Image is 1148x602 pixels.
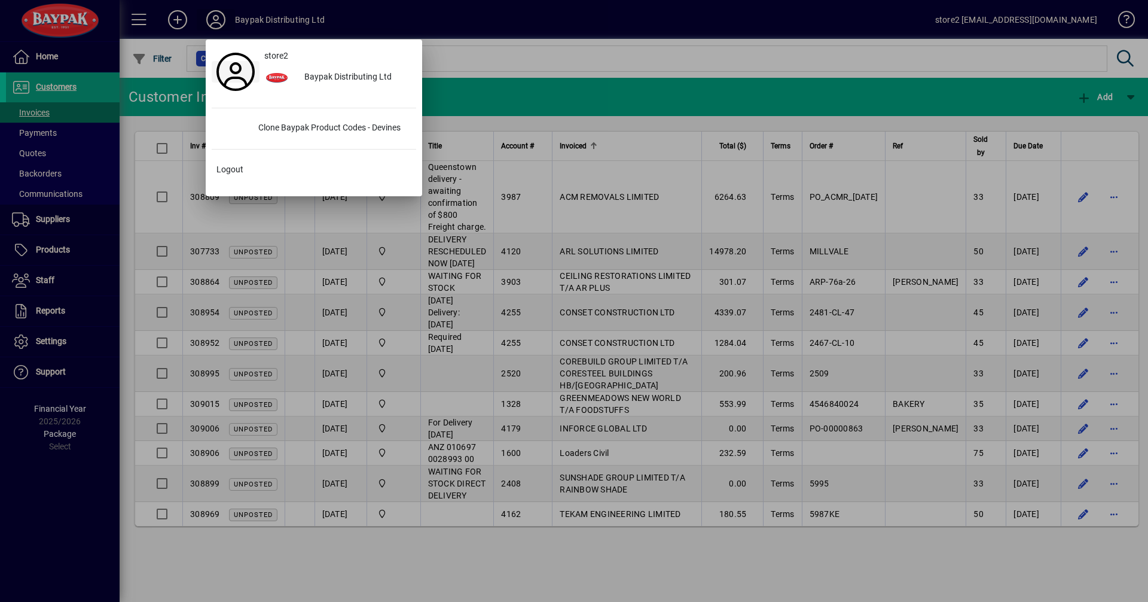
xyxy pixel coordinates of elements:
button: Baypak Distributing Ltd [259,67,416,89]
span: store2 [264,50,288,62]
a: store2 [259,45,416,67]
div: Clone Baypak Product Codes - Devines [249,118,416,139]
div: Baypak Distributing Ltd [295,67,416,89]
button: Clone Baypak Product Codes - Devines [212,118,416,139]
button: Logout [212,159,416,181]
span: Logout [216,163,243,176]
a: Profile [212,61,259,83]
